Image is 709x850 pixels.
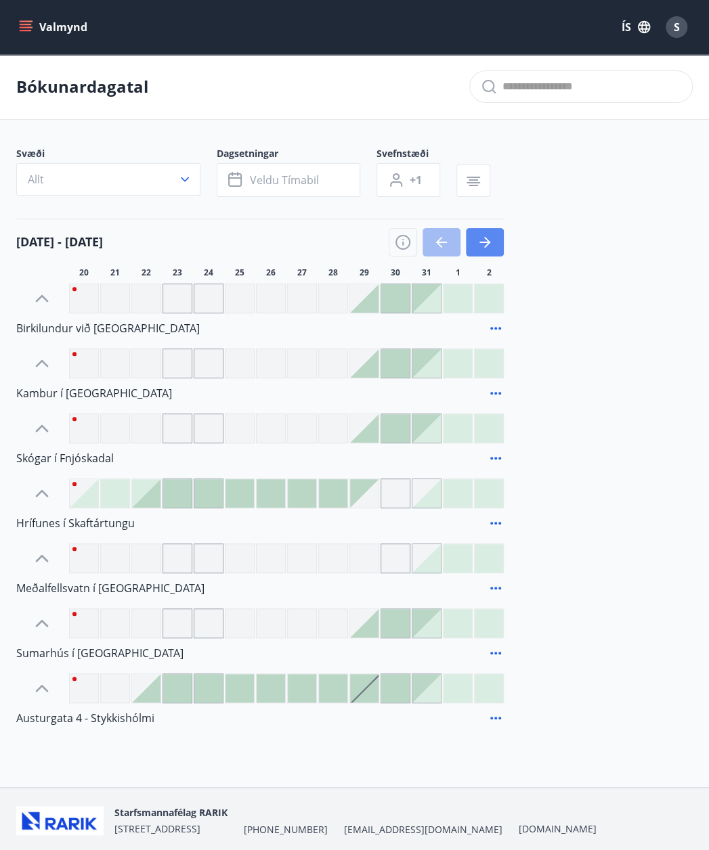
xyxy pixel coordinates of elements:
span: Svæði [16,147,217,163]
span: 1 [456,267,460,278]
span: Austurgata 4 - Stykkishólmi [16,711,154,725]
span: 28 [328,267,338,278]
button: +1 [377,163,440,197]
span: 23 [173,267,182,278]
button: ÍS [614,15,658,39]
button: Allt [16,163,200,196]
span: Veldu tímabil [250,173,319,187]
h4: [DATE] - [DATE] [16,233,103,250]
span: S [674,20,680,35]
span: [EMAIL_ADDRESS][DOMAIN_NAME] [344,823,502,836]
p: Bókunardagatal [16,75,148,98]
span: [STREET_ADDRESS] [114,822,200,835]
span: 29 [360,267,369,278]
span: Hrífunes í Skaftártungu [16,516,135,531]
span: 26 [266,267,276,278]
a: [DOMAIN_NAME] [519,822,597,835]
span: 24 [204,267,213,278]
button: Veldu tímabil [217,163,360,197]
span: 22 [142,267,151,278]
span: 25 [235,267,244,278]
span: +1 [410,173,422,187]
span: Meðalfellsvatn í [GEOGRAPHIC_DATA] [16,581,205,596]
span: Starfsmannafélag RARIK [114,806,228,819]
span: 31 [422,267,431,278]
span: 30 [391,267,400,278]
span: 27 [297,267,307,278]
span: Skógar í Fnjóskadal [16,451,114,466]
img: ZmrgJ79bX6zJLXUGuSjrUVyxXxBt3QcBuEz7Nz1t.png [16,806,104,835]
span: Svefnstæði [377,147,456,163]
span: 21 [110,267,120,278]
span: Birkilundur við [GEOGRAPHIC_DATA] [16,321,200,336]
button: menu [16,15,93,39]
button: S [660,11,693,43]
span: Allt [28,172,44,187]
span: [PHONE_NUMBER] [244,823,328,836]
span: Sumarhús í [GEOGRAPHIC_DATA] [16,646,184,661]
span: Kambur í [GEOGRAPHIC_DATA] [16,386,172,401]
span: 20 [79,267,89,278]
span: Dagsetningar [217,147,377,163]
span: 2 [487,267,492,278]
